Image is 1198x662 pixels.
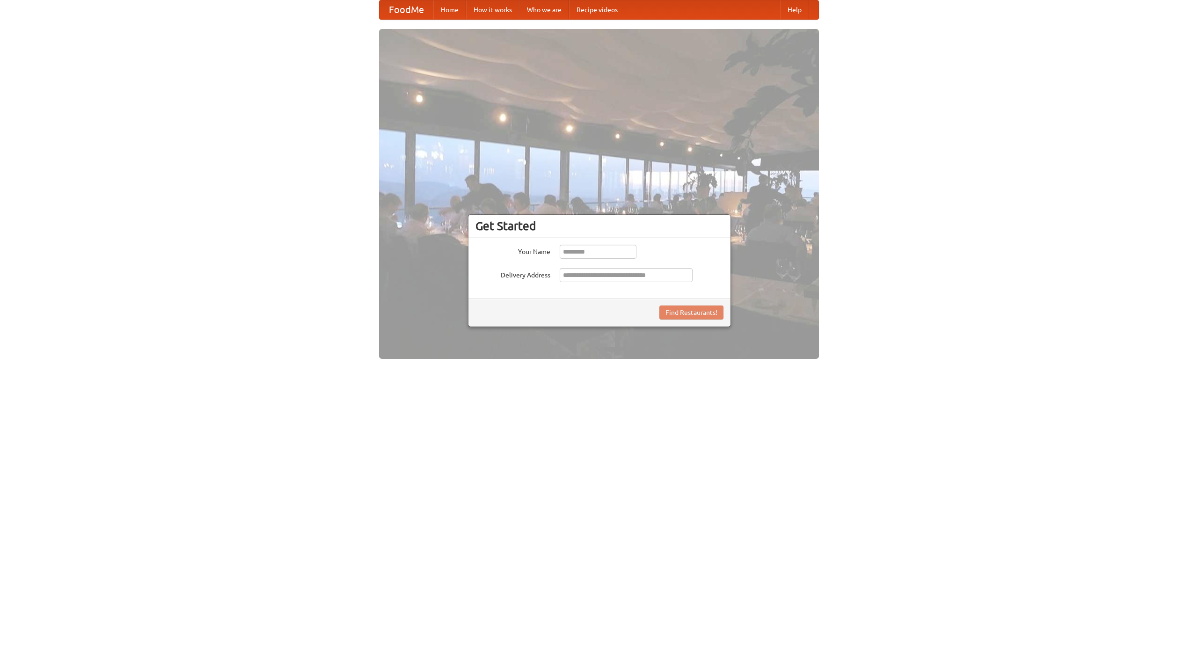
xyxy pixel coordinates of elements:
label: Your Name [475,245,550,256]
label: Delivery Address [475,268,550,280]
a: Recipe videos [569,0,625,19]
a: Help [780,0,809,19]
button: Find Restaurants! [659,306,723,320]
a: How it works [466,0,519,19]
a: Home [433,0,466,19]
a: FoodMe [380,0,433,19]
h3: Get Started [475,219,723,233]
a: Who we are [519,0,569,19]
